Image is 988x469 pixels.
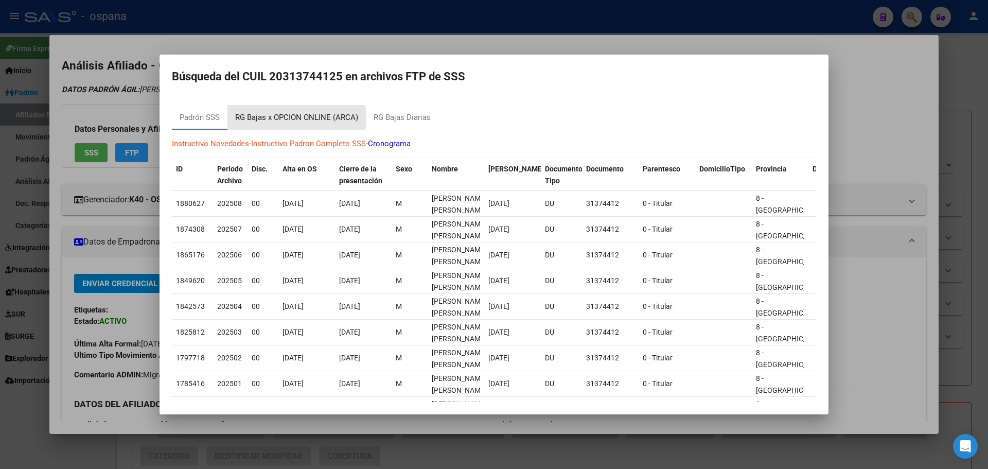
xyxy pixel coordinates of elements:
span: 1865176 [176,251,205,259]
span: 202502 [217,354,242,362]
span: 1785416 [176,379,205,388]
div: 00 [252,378,274,390]
span: OLIVA SERGIO CARLOS [432,271,487,291]
span: OLIVA SERGIO CARLOS [432,246,487,266]
span: Documento Tipo [545,165,583,185]
span: [DATE] [488,354,509,362]
span: 0 - Titular [643,302,673,310]
datatable-header-cell: DomicilioTipo [695,158,752,192]
span: M [396,379,402,388]
div: 31374412 [586,223,634,235]
span: 1797718 [176,354,205,362]
div: Padrón SSS [180,112,220,124]
span: [DATE] [488,328,509,336]
span: [DATE] [283,276,304,285]
a: Instructivo Padron Completo SSS [251,139,366,148]
datatable-header-cell: Documento [582,158,639,192]
span: DomicilioTipo [699,165,745,173]
datatable-header-cell: Disc. [248,158,278,192]
span: 202501 [217,379,242,388]
span: Disc. [252,165,268,173]
span: Sexo [396,165,412,173]
h2: Búsqueda del CUIL 20313744125 en archivos FTP de SSS [172,67,816,86]
span: [DATE] [283,225,304,233]
span: Alta en OS [283,165,317,173]
div: DU [545,326,578,338]
span: 8 - [GEOGRAPHIC_DATA] [756,271,825,291]
div: DU [545,198,578,210]
span: 202508 [217,199,242,207]
span: OLIVA SERGIO CARLOS [432,194,487,214]
span: [DATE] [488,276,509,285]
span: Cierre de la presentación [339,165,382,185]
span: OLIVA SERGIO CARLOS [432,220,487,240]
div: 31374412 [586,301,634,312]
span: 1842573 [176,302,205,310]
span: [DATE] [283,302,304,310]
span: [DATE] [488,379,509,388]
span: 1825812 [176,328,205,336]
span: OLIVA SERGIO CARLOS [432,297,487,317]
datatable-header-cell: Cierre de la presentación [335,158,392,192]
span: M [396,225,402,233]
span: [DATE] [283,251,304,259]
span: 8 - [GEOGRAPHIC_DATA] [756,323,825,343]
div: RG Bajas Diarias [374,112,431,124]
span: OLIVA SERGIO CARLOS [432,400,487,420]
span: 0 - Titular [643,354,673,362]
span: 8 - [GEOGRAPHIC_DATA] [756,400,825,420]
span: [DATE] [488,199,509,207]
div: 00 [252,223,274,235]
span: M [396,328,402,336]
span: [DATE] [488,251,509,259]
datatable-header-cell: Alta en OS [278,158,335,192]
span: 0 - Titular [643,328,673,336]
span: 0 - Titular [643,225,673,233]
span: [DATE] [283,199,304,207]
div: 31374412 [586,198,634,210]
span: M [396,302,402,310]
div: DU [545,352,578,364]
datatable-header-cell: Parentesco [639,158,695,192]
span: Período Archivo [217,165,243,185]
datatable-header-cell: Documento Tipo [541,158,582,192]
datatable-header-cell: Departamento [808,158,865,192]
div: DU [545,249,578,261]
datatable-header-cell: Fecha Nac. [484,158,541,192]
span: 8 - [GEOGRAPHIC_DATA] [756,246,825,266]
span: [PERSON_NAME]. [488,165,546,173]
span: 0 - Titular [643,379,673,388]
span: M [396,251,402,259]
div: RG Bajas x OPCION ONLINE (ARCA) [235,112,358,124]
span: 8 - [GEOGRAPHIC_DATA] [756,297,825,317]
span: 8 - [GEOGRAPHIC_DATA] [756,374,825,394]
span: 8 - [GEOGRAPHIC_DATA] [756,194,825,214]
span: 202507 [217,225,242,233]
div: 00 [252,352,274,364]
span: OLIVA SERGIO CARLOS [432,349,487,369]
div: DU [545,301,578,312]
div: 00 [252,249,274,261]
div: 00 [252,198,274,210]
a: Cronograma [368,139,411,148]
span: 0 - Titular [643,276,673,285]
span: 1849620 [176,276,205,285]
datatable-header-cell: Sexo [392,158,428,192]
div: 31374412 [586,249,634,261]
datatable-header-cell: Período Archivo [213,158,248,192]
span: 202503 [217,328,242,336]
span: Parentesco [643,165,680,173]
span: [DATE] [339,276,360,285]
span: [DATE] [283,379,304,388]
span: 1880627 [176,199,205,207]
span: M [396,199,402,207]
div: DU [545,223,578,235]
span: [DATE] [283,328,304,336]
span: Documento [586,165,624,173]
span: 202504 [217,302,242,310]
span: [DATE] [339,379,360,388]
span: [DATE] [488,302,509,310]
span: [DATE] [339,354,360,362]
p: - - [172,138,816,150]
span: [DATE] [339,328,360,336]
